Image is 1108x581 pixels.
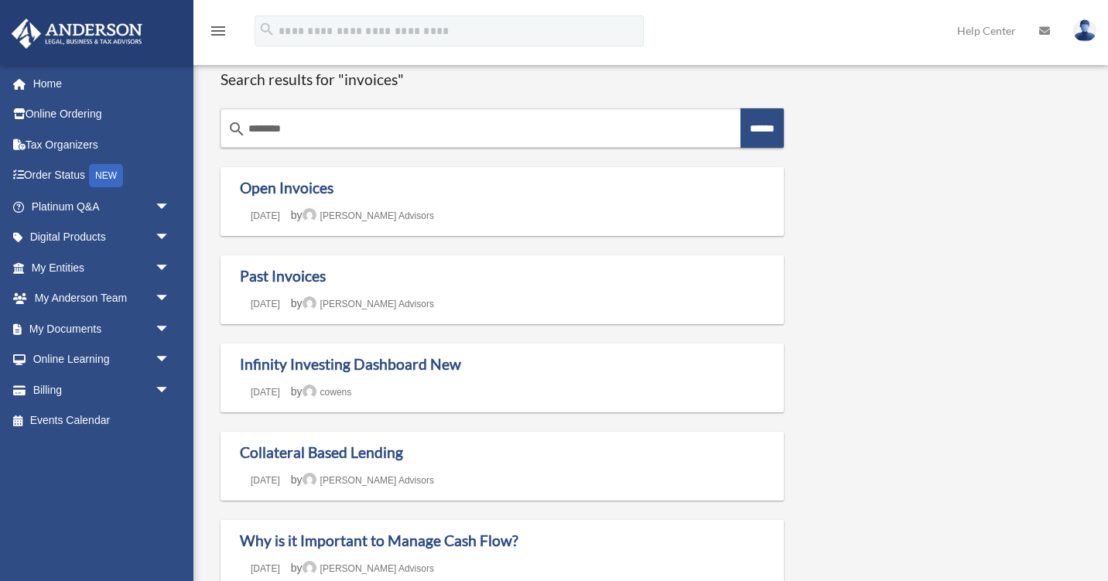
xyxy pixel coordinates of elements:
a: menu [209,27,227,40]
span: arrow_drop_down [155,222,186,254]
span: by [291,562,434,574]
span: by [291,473,434,486]
div: NEW [89,164,123,187]
a: Digital Productsarrow_drop_down [11,222,193,253]
a: [PERSON_NAME] Advisors [303,563,434,574]
a: [DATE] [240,387,291,398]
a: [PERSON_NAME] Advisors [303,299,434,309]
h1: Search results for "invoices" [221,70,784,90]
a: [DATE] [240,563,291,574]
a: [DATE] [240,475,291,486]
a: Infinity Investing Dashboard New [240,355,461,373]
span: arrow_drop_down [155,313,186,345]
a: [PERSON_NAME] Advisors [303,210,434,221]
span: arrow_drop_down [155,374,186,406]
a: My Documentsarrow_drop_down [11,313,193,344]
a: My Anderson Teamarrow_drop_down [11,283,193,314]
a: Collateral Based Lending [240,443,403,461]
span: by [291,209,434,221]
a: My Entitiesarrow_drop_down [11,252,193,283]
a: [DATE] [240,210,291,221]
span: by [291,297,434,309]
a: Past Invoices [240,267,326,285]
img: User Pic [1073,19,1096,42]
i: menu [209,22,227,40]
a: Tax Organizers [11,129,193,160]
span: arrow_drop_down [155,283,186,315]
a: Open Invoices [240,179,333,197]
a: Events Calendar [11,405,193,436]
span: arrow_drop_down [155,252,186,284]
span: arrow_drop_down [155,344,186,376]
span: arrow_drop_down [155,191,186,223]
a: Online Ordering [11,99,193,130]
a: Order StatusNEW [11,160,193,192]
a: Online Learningarrow_drop_down [11,344,193,375]
a: cowens [303,387,352,398]
a: Why is it Important to Manage Cash Flow? [240,531,518,549]
i: search [258,21,275,38]
a: [DATE] [240,299,291,309]
a: Home [11,68,186,99]
a: Platinum Q&Aarrow_drop_down [11,191,193,222]
i: search [227,120,246,138]
img: Anderson Advisors Platinum Portal [7,19,147,49]
a: [PERSON_NAME] Advisors [303,475,434,486]
a: Billingarrow_drop_down [11,374,193,405]
span: by [291,385,351,398]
